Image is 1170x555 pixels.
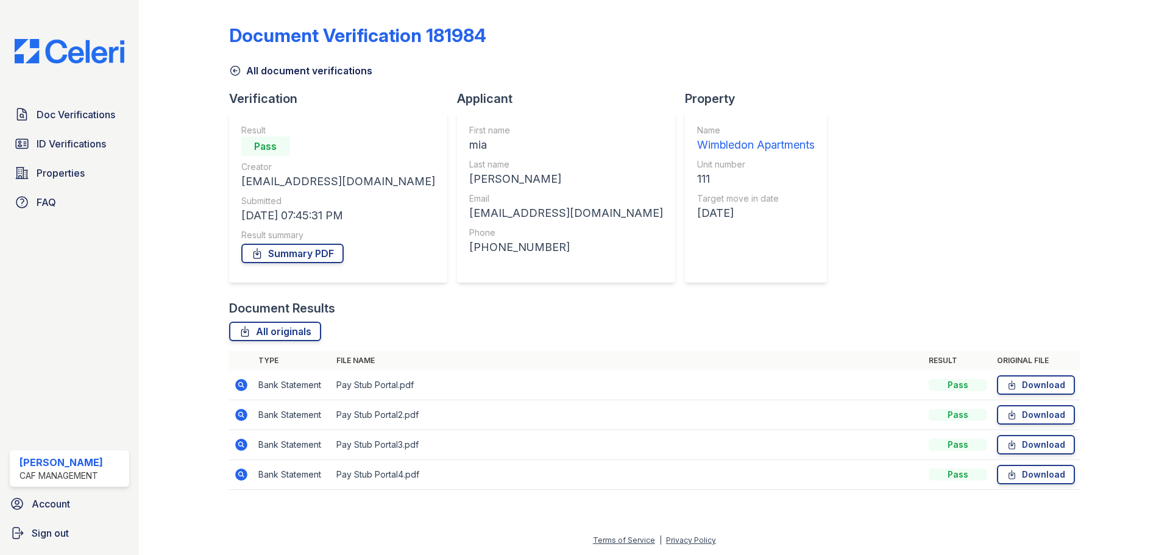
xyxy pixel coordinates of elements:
a: Sign out [5,521,134,545]
td: Bank Statement [253,460,331,490]
td: Pay Stub Portal4.pdf [331,460,924,490]
a: Account [5,492,134,516]
a: Download [997,435,1075,454]
div: [DATE] 07:45:31 PM [241,207,435,224]
a: All originals [229,322,321,341]
span: ID Verifications [37,136,106,151]
div: Target move in date [697,193,815,205]
div: mia [469,136,663,154]
div: Pass [929,409,987,421]
div: Property [685,90,837,107]
div: Phone [469,227,663,239]
a: Summary PDF [241,244,344,263]
a: FAQ [10,190,129,214]
div: [PERSON_NAME] [469,171,663,188]
div: CAF Management [19,470,103,482]
td: Bank Statement [253,400,331,430]
div: Submitted [241,195,435,207]
div: [EMAIL_ADDRESS][DOMAIN_NAME] [469,205,663,222]
td: Bank Statement [253,430,331,460]
a: Properties [10,161,129,185]
img: CE_Logo_Blue-a8612792a0a2168367f1c8372b55b34899dd931a85d93a1a3d3e32e68fde9ad4.png [5,39,134,63]
td: Pay Stub Portal3.pdf [331,430,924,460]
a: Download [997,405,1075,425]
span: Account [32,497,70,511]
div: Pass [929,468,987,481]
th: Type [253,351,331,370]
div: Document Results [229,300,335,317]
div: [PERSON_NAME] [19,455,103,470]
th: Original file [992,351,1080,370]
span: Properties [37,166,85,180]
div: [DATE] [697,205,815,222]
a: ID Verifications [10,132,129,156]
span: Sign out [32,526,69,540]
div: 111 [697,171,815,188]
div: Wimbledon Apartments [697,136,815,154]
th: Result [924,351,992,370]
div: | [659,536,662,545]
a: All document verifications [229,63,372,78]
div: Pass [241,136,290,156]
div: Last name [469,158,663,171]
div: Email [469,193,663,205]
div: [PHONE_NUMBER] [469,239,663,256]
a: Download [997,375,1075,395]
td: Bank Statement [253,370,331,400]
a: Name Wimbledon Apartments [697,124,815,154]
td: Pay Stub Portal2.pdf [331,400,924,430]
div: Creator [241,161,435,173]
span: Doc Verifications [37,107,115,122]
div: [EMAIL_ADDRESS][DOMAIN_NAME] [241,173,435,190]
div: First name [469,124,663,136]
div: Applicant [457,90,685,107]
div: Unit number [697,158,815,171]
td: Pay Stub Portal.pdf [331,370,924,400]
div: Pass [929,379,987,391]
span: FAQ [37,195,56,210]
div: Result summary [241,229,435,241]
a: Terms of Service [593,536,655,545]
th: File name [331,351,924,370]
a: Privacy Policy [666,536,716,545]
div: Result [241,124,435,136]
div: Name [697,124,815,136]
a: Download [997,465,1075,484]
div: Document Verification 181984 [229,24,486,46]
div: Pass [929,439,987,451]
a: Doc Verifications [10,102,129,127]
div: Verification [229,90,457,107]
